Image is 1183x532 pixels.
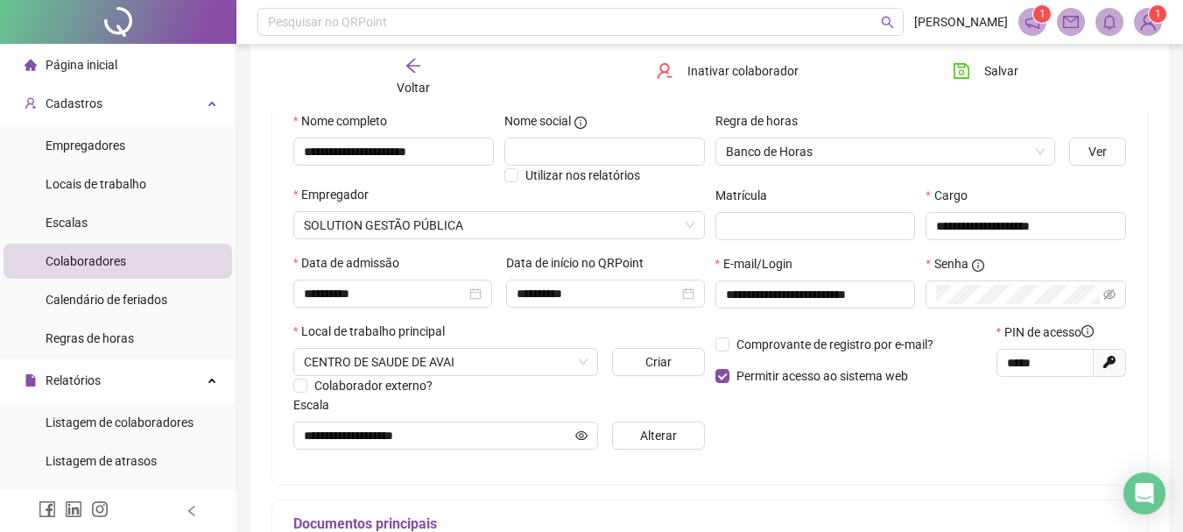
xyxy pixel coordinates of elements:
span: Listagem de colaboradores [46,415,194,429]
span: eye-invisible [1103,288,1116,301]
span: Empregadores [46,138,125,153]
span: Permitir acesso ao sistema web [736,369,908,383]
label: Nome completo [293,111,398,131]
span: Alterar [640,426,677,445]
span: Nome social [504,111,571,131]
span: SOLUTION GESTÃO PÚBLICA [304,212,694,238]
span: Ver [1088,142,1107,161]
span: Voltar [397,81,430,95]
span: info-circle [1081,325,1094,337]
span: Senha [934,254,968,273]
button: Salvar [940,57,1032,85]
span: notification [1025,14,1040,30]
span: user-add [25,97,37,110]
span: Cadastros [46,96,102,110]
span: [PERSON_NAME] [914,12,1008,32]
span: bell [1102,14,1117,30]
sup: Atualize o seu contato no menu Meus Dados [1149,5,1166,23]
span: Salvar [984,61,1018,81]
img: 94488 [1135,9,1161,35]
span: Criar [645,352,672,372]
label: Regra de horas [715,111,809,131]
label: Empregador [293,185,380,204]
span: eye [575,429,588,442]
span: Colaboradores [46,254,126,268]
div: Open Intercom Messenger [1123,472,1165,514]
span: user-delete [656,62,673,80]
span: Listagem de atrasos [46,454,157,468]
span: instagram [91,500,109,518]
span: Locais de trabalho [46,177,146,191]
span: Página inicial [46,58,117,72]
span: arrow-left [405,57,422,74]
span: info-circle [574,117,587,129]
span: RUA CORONEL JUVENCIO SILVA,362 [304,349,588,375]
label: Data de início no QRPoint [506,253,655,273]
span: facebook [39,500,56,518]
span: Inativar colaborador [687,61,799,81]
label: Cargo [926,186,978,205]
button: Inativar colaborador [643,57,812,85]
span: Escalas [46,216,88,230]
span: mail [1063,14,1079,30]
span: Comprovante de registro por e-mail? [736,337,933,351]
span: save [953,62,970,80]
button: Criar [612,348,704,376]
label: Escala [293,395,341,415]
label: Matrícula [715,186,778,205]
label: Data de admissão [293,253,411,273]
span: Banco de Horas [726,138,1046,165]
span: 1 [1039,8,1046,20]
span: Calendário de feriados [46,293,167,307]
span: search [881,16,894,29]
span: Regras de horas [46,331,134,345]
span: file [25,374,37,387]
span: left [186,505,198,517]
label: Local de trabalho principal [293,322,456,341]
span: Utilizar nos relatórios [525,168,640,182]
button: Ver [1069,138,1126,166]
span: Colaborador externo? [314,379,433,393]
span: info-circle [972,259,984,272]
span: home [25,59,37,71]
span: PIN de acesso [1004,323,1094,342]
span: 1 [1155,8,1161,20]
sup: 1 [1033,5,1051,23]
span: linkedin [65,500,82,518]
button: Alterar [612,422,704,450]
label: E-mail/Login [715,254,804,273]
span: Relatórios [46,373,101,387]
